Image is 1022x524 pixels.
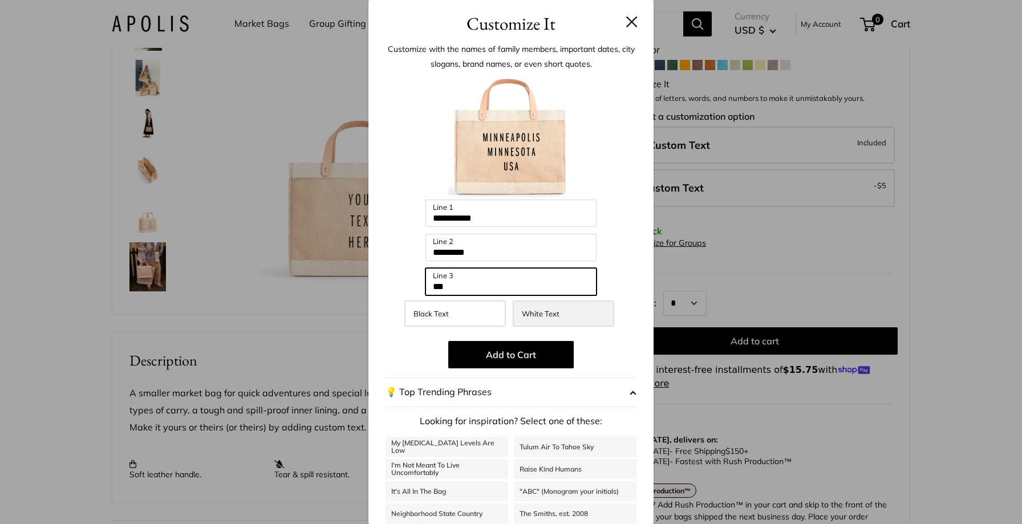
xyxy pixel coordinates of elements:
[386,413,636,430] p: Looking for inspiration? Select one of these:
[386,459,508,479] a: I'm Not Meant To Live Uncomfortably
[514,459,636,479] a: Raise Kind Humans
[448,74,574,200] img: customizer-prod
[386,377,636,407] button: 💡 Top Trending Phrases
[386,42,636,71] p: Customize with the names of family members, important dates, city slogans, brand names, or even s...
[386,481,508,501] a: It's All In The Bag
[522,309,559,318] span: White Text
[513,300,614,327] label: White Text
[386,10,636,37] h3: Customize It
[514,503,636,523] a: The Smiths, est. 2008
[448,341,574,368] button: Add to Cart
[386,437,508,457] a: My [MEDICAL_DATA] Levels Are Low
[514,481,636,501] a: "ABC" (Monogram your initials)
[386,503,508,523] a: Neighborhood State Country
[404,300,506,327] label: Black Text
[514,437,636,457] a: Tulum Air To Tahoe Sky
[413,309,449,318] span: Black Text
